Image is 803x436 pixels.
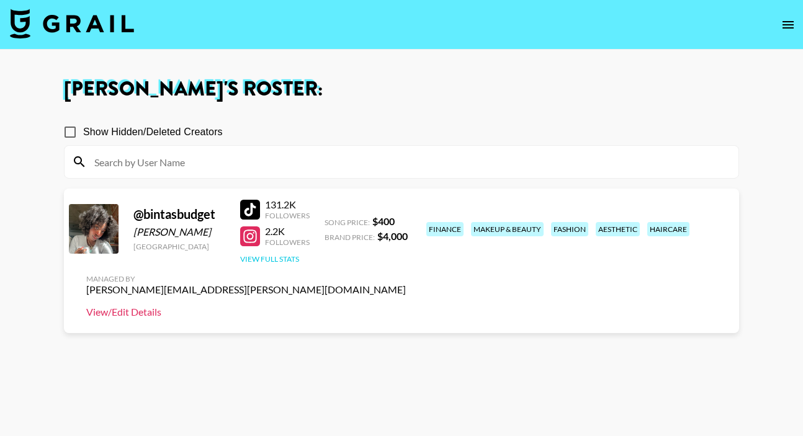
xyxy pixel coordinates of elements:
[10,9,134,38] img: Grail Talent
[265,198,310,211] div: 131.2K
[325,218,370,227] span: Song Price:
[86,283,406,296] div: [PERSON_NAME][EMAIL_ADDRESS][PERSON_NAME][DOMAIN_NAME]
[426,222,464,236] div: finance
[265,211,310,220] div: Followers
[87,152,731,172] input: Search by User Name
[596,222,640,236] div: aesthetic
[133,207,225,222] div: @ bintasbudget
[776,12,801,37] button: open drawer
[551,222,588,236] div: fashion
[647,222,689,236] div: haircare
[372,215,395,227] strong: $ 400
[133,242,225,251] div: [GEOGRAPHIC_DATA]
[265,225,310,238] div: 2.2K
[325,233,375,242] span: Brand Price:
[377,230,408,242] strong: $ 4,000
[86,274,406,283] div: Managed By
[133,226,225,238] div: [PERSON_NAME]
[265,238,310,247] div: Followers
[86,306,406,318] a: View/Edit Details
[471,222,544,236] div: makeup & beauty
[64,79,739,99] h1: [PERSON_NAME] 's Roster:
[83,125,223,140] span: Show Hidden/Deleted Creators
[240,254,299,264] button: View Full Stats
